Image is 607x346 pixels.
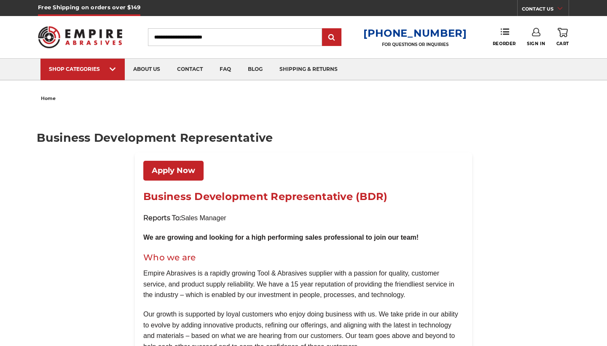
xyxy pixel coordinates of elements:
[37,132,571,143] h1: Business Development Representative
[49,66,116,72] div: SHOP CATEGORIES
[556,41,569,46] span: Cart
[143,214,181,222] strong: Reports To:
[143,251,464,264] h2: Who we are
[493,28,516,46] a: Reorder
[493,41,516,46] span: Reorder
[363,42,467,47] p: FOR QUESTIONS OR INQUIRIES
[143,161,204,181] a: Apply Now
[143,213,464,224] p: Sales Manager
[211,59,239,80] a: faq
[143,234,419,241] b: We are growing and looking for a high performing sales professional to join our team!
[363,27,467,39] a: [PHONE_NUMBER]
[527,41,545,46] span: Sign In
[556,28,569,46] a: Cart
[169,59,211,80] a: contact
[239,59,271,80] a: blog
[125,59,169,80] a: about us
[271,59,346,80] a: shipping & returns
[143,268,464,300] p: Empire Abrasives is a rapidly growing Tool & Abrasives supplier with a passion for quality, custo...
[41,95,56,101] span: home
[323,29,340,46] input: Submit
[143,189,464,204] h1: Business Development Representative (BDR)
[522,4,569,16] a: CONTACT US
[38,21,122,54] img: Empire Abrasives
